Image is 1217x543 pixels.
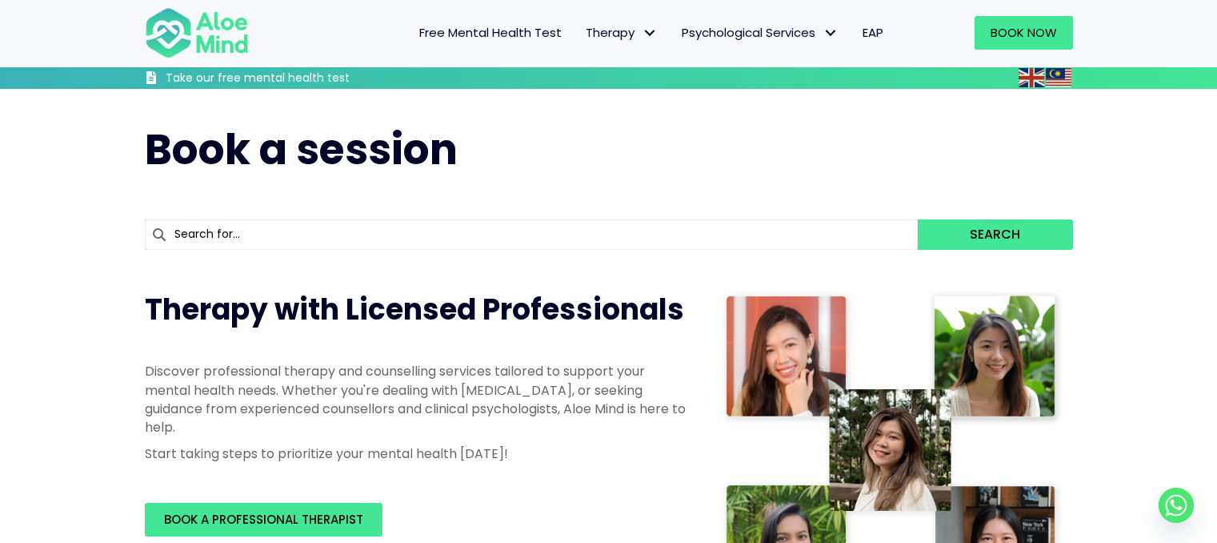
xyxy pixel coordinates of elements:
[145,289,684,330] span: Therapy with Licensed Professionals
[419,24,562,41] span: Free Mental Health Test
[145,120,458,179] span: Book a session
[1046,68,1071,87] img: ms
[145,219,919,250] input: Search for...
[1019,68,1046,86] a: English
[639,22,662,45] span: Therapy: submenu
[164,511,363,528] span: BOOK A PROFESSIONAL THERAPIST
[270,16,895,50] nav: Menu
[991,24,1057,41] span: Book Now
[682,24,839,41] span: Psychological Services
[1159,488,1194,523] a: Whatsapp
[145,503,382,537] a: BOOK A PROFESSIONAL THERAPIST
[670,16,851,50] a: Psychological ServicesPsychological Services: submenu
[574,16,670,50] a: TherapyTherapy: submenu
[1019,68,1044,87] img: en
[145,444,689,463] p: Start taking steps to prioritize your mental health [DATE]!
[851,16,895,50] a: EAP
[145,6,249,59] img: Aloe mind Logo
[145,70,435,89] a: Take our free mental health test
[407,16,574,50] a: Free Mental Health Test
[863,24,883,41] span: EAP
[819,22,843,45] span: Psychological Services: submenu
[1046,68,1073,86] a: Malay
[145,362,689,436] p: Discover professional therapy and counselling services tailored to support your mental health nee...
[918,219,1072,250] button: Search
[975,16,1073,50] a: Book Now
[586,24,658,41] span: Therapy
[166,70,435,86] h3: Take our free mental health test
